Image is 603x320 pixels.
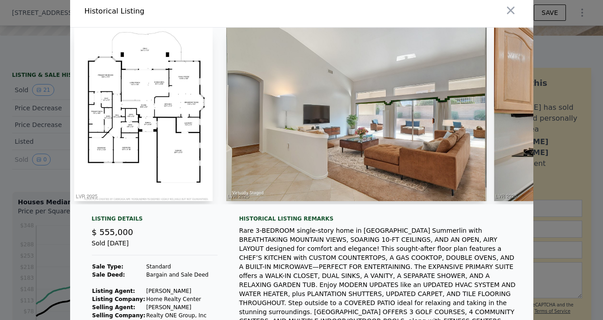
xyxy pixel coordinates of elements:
img: Property Img [74,28,213,201]
strong: Sale Type: [92,264,123,270]
div: Listing Details [92,215,218,226]
td: Home Realty Center [146,295,209,303]
td: [PERSON_NAME] [146,303,209,311]
span: $ 555,000 [92,227,133,237]
img: Property Img [226,28,487,201]
strong: Listing Agent: [92,288,135,294]
td: Bargain and Sale Deed [146,271,209,279]
td: Realty ONE Group, Inc [146,311,209,320]
td: Standard [146,263,209,271]
div: Sold [DATE] [92,239,218,255]
strong: Sale Deed: [92,272,125,278]
strong: Selling Company: [92,312,146,319]
div: Historical Listing [85,6,298,17]
div: Historical Listing remarks [239,215,519,222]
strong: Listing Company: [92,296,145,302]
td: [PERSON_NAME] [146,287,209,295]
strong: Selling Agent: [92,304,136,311]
